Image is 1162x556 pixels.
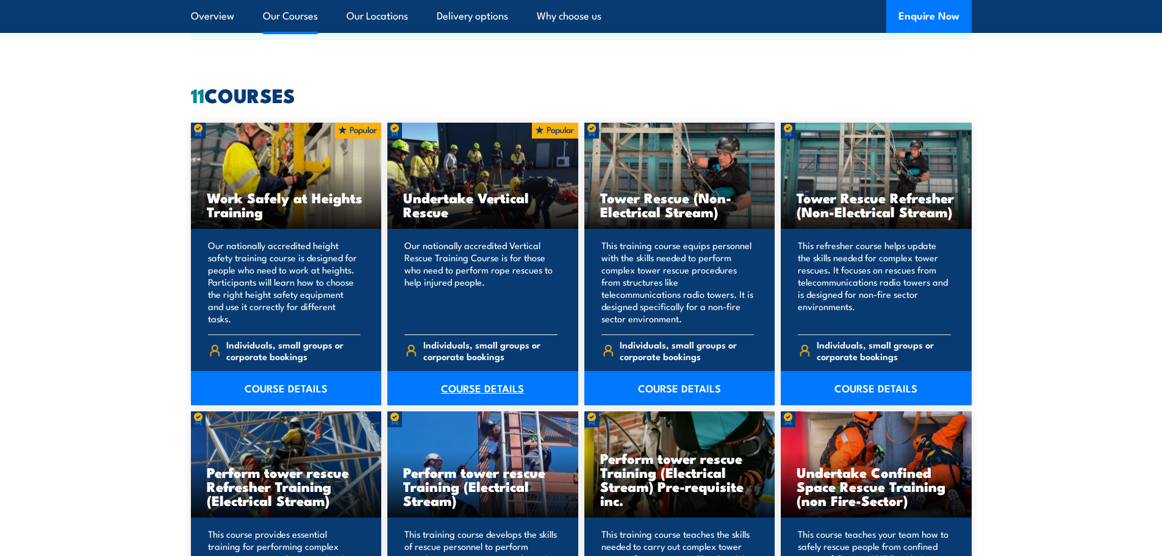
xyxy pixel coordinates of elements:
a: COURSE DETAILS [584,371,775,405]
a: COURSE DETAILS [781,371,972,405]
p: This refresher course helps update the skills needed for complex tower rescues. It focuses on res... [798,239,951,325]
h3: Work Safely at Heights Training [207,190,366,218]
h3: Tower Rescue (Non-Electrical Stream) [600,190,759,218]
span: Individuals, small groups or corporate bookings [226,339,360,362]
h3: Perform tower rescue Refresher Training (Electrical Stream) [207,465,366,507]
span: Individuals, small groups or corporate bookings [423,339,558,362]
h3: Perform tower rescue Training (Electrical Stream) [403,465,562,507]
a: COURSE DETAILS [191,371,382,405]
span: Individuals, small groups or corporate bookings [620,339,754,362]
p: Our nationally accredited height safety training course is designed for people who need to work a... [208,239,361,325]
a: COURSE DETAILS [387,371,578,405]
h3: Undertake Confined Space Rescue Training (non Fire-Sector) [797,465,956,507]
h3: Perform tower rescue Training (Electrical Stream) Pre-requisite inc. [600,451,759,507]
p: Our nationally accredited Vertical Rescue Training Course is for those who need to perform rope r... [404,239,558,325]
h3: Tower Rescue Refresher (Non-Electrical Stream) [797,190,956,218]
h3: Undertake Vertical Rescue [403,190,562,218]
strong: 11 [191,79,204,110]
span: Individuals, small groups or corporate bookings [817,339,951,362]
p: This training course equips personnel with the skills needed to perform complex tower rescue proc... [601,239,755,325]
h2: COURSES [191,86,972,103]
